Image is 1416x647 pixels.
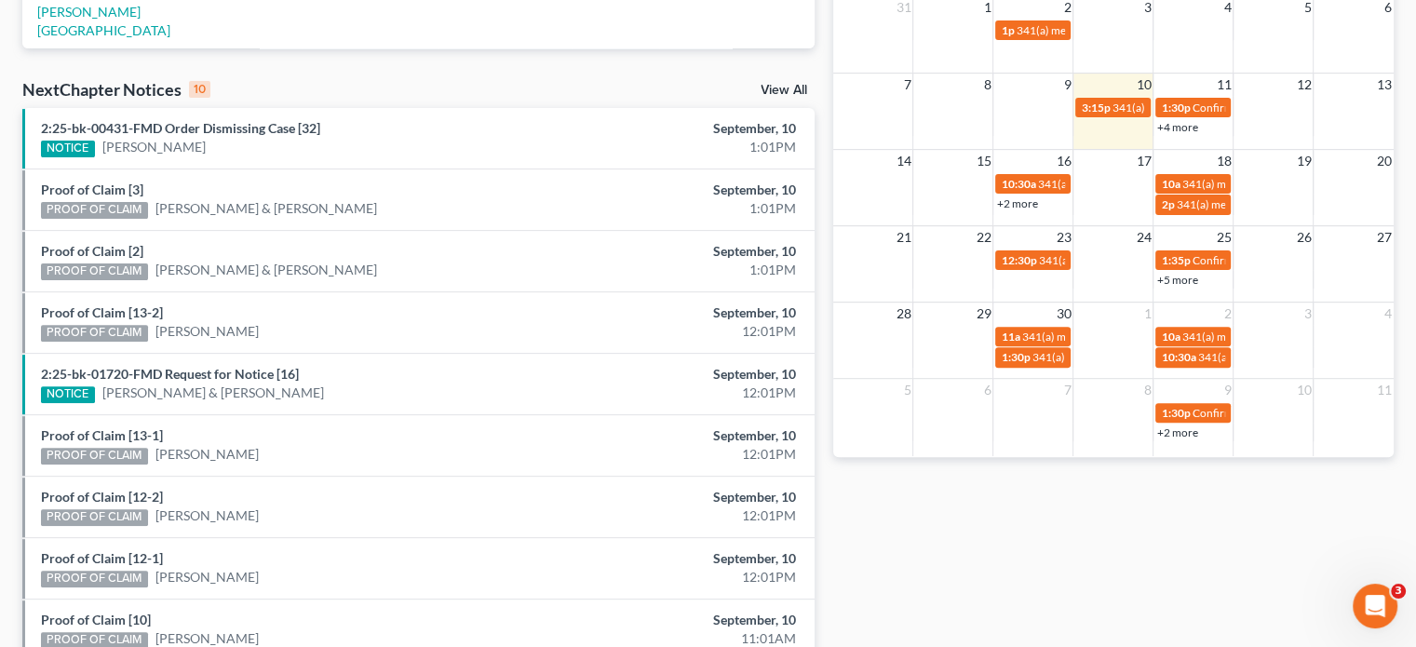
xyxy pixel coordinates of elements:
[438,48,572,101] td: [PERSON_NAME]
[1294,150,1313,172] span: 19
[996,196,1037,210] a: +2 more
[1382,303,1394,325] span: 4
[1161,197,1174,211] span: 2p
[41,325,148,342] div: PROOF OF CLAIM
[1221,379,1233,401] span: 9
[557,549,796,568] div: September, 10
[41,509,148,526] div: PROOF OF CLAIM
[1061,74,1072,96] span: 9
[1037,177,1217,191] span: 341(a) meeting for [PERSON_NAME]
[557,611,796,629] div: September, 10
[1001,330,1019,344] span: 11a
[1353,584,1397,628] iframe: Intercom live chat
[1061,379,1072,401] span: 7
[974,150,992,172] span: 15
[1192,101,1403,115] span: Confirmation hearing for [PERSON_NAME]
[557,261,796,279] div: 1:01PM
[1391,584,1406,599] span: 3
[1054,150,1072,172] span: 16
[1001,23,1014,37] span: 1p
[1001,177,1035,191] span: 10:30a
[41,243,143,259] a: Proof of Claim [2]
[557,426,796,445] div: September, 10
[1112,101,1291,115] span: 341(a) meeting for [PERSON_NAME]
[1214,226,1233,249] span: 25
[41,304,163,320] a: Proof of Claim [13-2]
[1134,150,1153,172] span: 17
[155,199,377,218] a: [PERSON_NAME] & [PERSON_NAME]
[1001,253,1036,267] span: 12:30p
[155,261,377,279] a: [PERSON_NAME] & [PERSON_NAME]
[41,120,320,136] a: 2:25-bk-00431-FMD Order Dismissing Case [32]
[894,226,912,249] span: 21
[557,445,796,464] div: 12:01PM
[1375,150,1394,172] span: 20
[557,119,796,138] div: September, 10
[557,568,796,586] div: 12:01PM
[1161,330,1180,344] span: 10a
[557,322,796,341] div: 12:01PM
[1375,74,1394,96] span: 13
[1161,101,1190,115] span: 1:30p
[894,303,912,325] span: 28
[41,263,148,280] div: PROOF OF CLAIM
[155,445,259,464] a: [PERSON_NAME]
[1161,253,1190,267] span: 1:35p
[901,74,912,96] span: 7
[1181,177,1361,191] span: 341(a) meeting for [PERSON_NAME]
[1161,177,1180,191] span: 10a
[572,48,659,101] td: Individual
[41,386,95,403] div: NOTICE
[557,303,796,322] div: September, 10
[1141,379,1153,401] span: 8
[894,150,912,172] span: 14
[981,74,992,96] span: 8
[41,366,299,382] a: 2:25-bk-01720-FMD Request for Notice [16]
[557,181,796,199] div: September, 10
[1001,350,1030,364] span: 1:30p
[1192,253,1405,267] span: Confirmation Hearing for [PERSON_NAME]
[557,506,796,525] div: 12:01PM
[41,448,148,465] div: PROOF OF CLAIM
[155,506,259,525] a: [PERSON_NAME]
[1161,350,1195,364] span: 10:30a
[1375,379,1394,401] span: 11
[1214,74,1233,96] span: 11
[102,384,324,402] a: [PERSON_NAME] & [PERSON_NAME]
[1294,379,1313,401] span: 10
[41,550,163,566] a: Proof of Claim [12-1]
[1294,74,1313,96] span: 12
[750,48,843,101] td: 7
[1081,101,1110,115] span: 3:15p
[557,242,796,261] div: September, 10
[41,141,95,157] div: NOTICE
[41,427,163,443] a: Proof of Claim [13-1]
[557,488,796,506] div: September, 10
[1032,350,1310,364] span: 341(a) meeting for [PERSON_NAME] & [PERSON_NAME]
[1038,253,1218,267] span: 341(a) meeting for [PERSON_NAME]
[1016,23,1294,37] span: 341(a) meeting for [PERSON_NAME] & [PERSON_NAME]
[557,138,796,156] div: 1:01PM
[1161,406,1190,420] span: 1:30p
[981,379,992,401] span: 6
[41,612,151,627] a: Proof of Claim [10]
[1054,226,1072,249] span: 23
[1134,226,1153,249] span: 24
[41,182,143,197] a: Proof of Claim [3]
[1021,330,1201,344] span: 341(a) meeting for [PERSON_NAME]
[1134,74,1153,96] span: 10
[22,78,210,101] div: NextChapter Notices
[1156,273,1197,287] a: +5 more
[1221,303,1233,325] span: 2
[1141,303,1153,325] span: 1
[1054,303,1072,325] span: 30
[557,384,796,402] div: 12:01PM
[1156,425,1197,439] a: +2 more
[974,226,992,249] span: 22
[974,303,992,325] span: 29
[1375,226,1394,249] span: 27
[557,365,796,384] div: September, 10
[1294,226,1313,249] span: 26
[901,379,912,401] span: 5
[761,84,807,97] a: View All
